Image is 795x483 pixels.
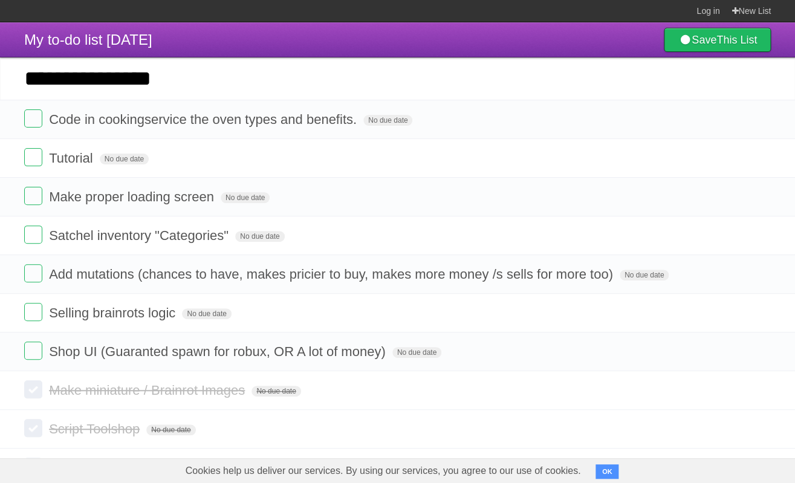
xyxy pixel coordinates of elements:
[24,303,42,321] label: Done
[24,187,42,205] label: Done
[49,228,232,243] span: Satchel inventory "Categories"
[182,308,231,319] span: No due date
[392,347,441,358] span: No due date
[49,344,388,359] span: Shop UI (Guaranted spawn for robux, OR A lot of money)
[49,305,178,320] span: Selling brainrots logic
[664,28,771,52] a: SaveThis List
[146,424,195,435] span: No due date
[24,225,42,244] label: Done
[49,267,616,282] span: Add mutations (chances to have, makes pricier to buy, makes more money /s sells for more too)
[49,189,217,204] span: Make proper loading screen
[251,386,300,397] span: No due date
[24,109,42,128] label: Done
[716,34,757,46] b: This List
[235,231,284,242] span: No due date
[100,154,149,164] span: No due date
[49,421,143,436] span: Script Toolshop
[24,31,152,48] span: My to-do list [DATE]
[363,115,412,126] span: No due date
[24,342,42,360] label: Done
[49,151,96,166] span: Tutorial
[49,112,360,127] span: Code in cookingservice the oven types and benefits.
[174,459,593,483] span: Cookies help us deliver our services. By using our services, you agree to our use of cookies.
[24,148,42,166] label: Done
[24,264,42,282] label: Done
[221,192,270,203] span: No due date
[49,383,248,398] span: Make miniature / Brainrot Images
[24,458,42,476] label: Done
[24,419,42,437] label: Done
[620,270,669,280] span: No due date
[24,380,42,398] label: Done
[595,464,619,479] button: OK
